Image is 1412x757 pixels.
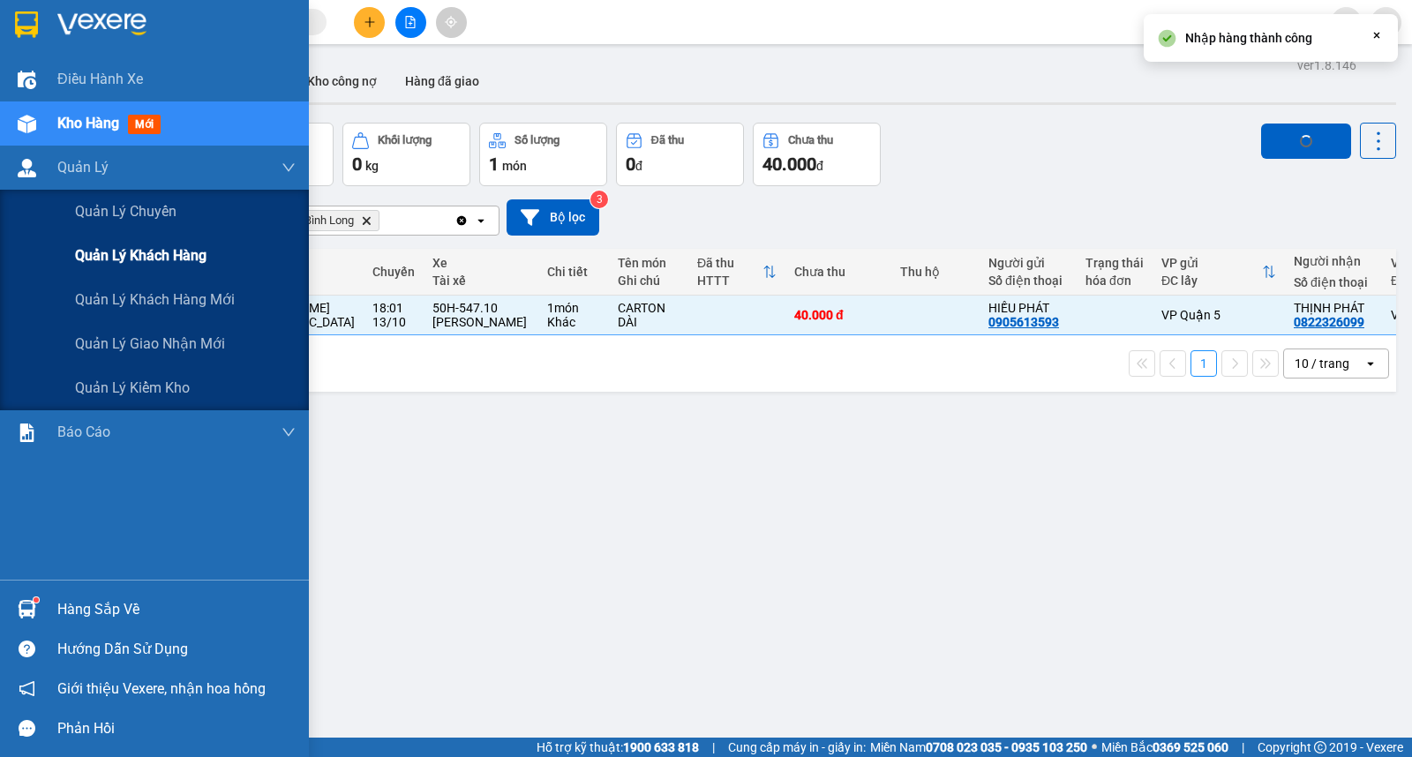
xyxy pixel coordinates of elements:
div: Đã thu [697,256,762,270]
span: đ [635,159,642,173]
div: ĐC lấy [1161,274,1262,288]
div: VP Bình Long [15,15,156,57]
img: logo-vxr [15,11,38,38]
div: Trạng thái [1085,256,1144,270]
div: 1 món [547,301,600,315]
svg: open [474,214,488,228]
span: Miền Bắc [1101,738,1228,757]
div: Khác [547,315,600,329]
span: đ [816,159,823,173]
span: VP Bình Long [288,214,354,228]
div: 30.000 [13,114,159,135]
div: Số lượng [514,134,560,146]
div: HTTT [697,274,762,288]
span: aim [445,16,457,28]
button: Số lượng1món [479,123,607,186]
strong: 0369 525 060 [1153,740,1228,754]
button: 1 [1190,350,1217,377]
span: Miền Nam [870,738,1087,757]
div: Nhập hàng thành công [1185,28,1312,48]
div: Tài xế [432,274,529,288]
sup: 3 [590,191,608,208]
svg: Delete [361,215,372,226]
div: 50H-547.10 [432,301,529,315]
button: Hàng đã giao [391,60,493,102]
sup: 1 [34,597,39,603]
button: Bộ lọc [507,199,599,236]
span: Quản lý kiểm kho [75,377,190,399]
div: Khối lượng [378,134,432,146]
div: VP Quận 5 [169,15,289,57]
div: VP gửi [1161,256,1262,270]
span: message [19,720,35,737]
svg: open [1363,356,1378,371]
span: Quản lý khách hàng [75,244,207,266]
span: file-add [404,16,417,28]
span: Hỗ trợ kỹ thuật: [537,738,699,757]
span: notification [19,680,35,697]
th: Toggle SortBy [1153,249,1285,296]
div: A TUẤN [169,57,289,79]
span: món [502,159,527,173]
div: Hướng dẫn sử dụng [57,636,296,663]
span: | [1242,738,1244,757]
div: [PERSON_NAME] [15,57,156,79]
div: Hàng sắp về [57,596,296,623]
div: Số điện thoại [1294,275,1373,289]
span: 1 [489,154,499,175]
div: Số điện thoại [988,274,1068,288]
div: 18:01 [372,301,415,315]
span: kg [365,159,379,173]
span: Quản Lý [57,156,109,178]
span: copyright [1314,741,1326,753]
span: down [282,425,296,439]
button: caret-down [1371,7,1401,38]
div: HIẾU PHÁT [988,301,1068,315]
div: Chuyến [372,265,415,279]
div: Người gửi [988,256,1068,270]
div: Đã thu [651,134,684,146]
div: Người nhận [1294,254,1373,268]
button: Khối lượng0kg [342,123,470,186]
button: aim [436,7,467,38]
span: | [712,738,715,757]
span: Quản lý chuyến [75,200,176,222]
button: Đã thu0đ [616,123,744,186]
div: 0905613593 [988,315,1059,329]
button: file-add [395,7,426,38]
span: Kho hàng [57,115,119,131]
svg: Close [1370,28,1384,42]
button: loading Nhập hàng [1261,124,1351,159]
span: mới [128,115,161,134]
span: Điều hành xe [57,68,143,90]
button: Kho công nợ [293,60,391,102]
div: Chi tiết [547,265,600,279]
div: Xe [432,256,529,270]
div: [PERSON_NAME] [432,315,529,329]
img: warehouse-icon [18,159,36,177]
strong: 0708 023 035 - 0935 103 250 [926,740,1087,754]
span: Quản lý giao nhận mới [75,333,225,355]
div: CARTON DÀI [618,301,680,329]
div: 0822326099 [1294,315,1364,329]
button: plus [354,7,385,38]
span: Báo cáo [57,421,110,443]
span: plus [364,16,376,28]
span: down [282,161,296,175]
span: Gửi: [15,17,42,35]
div: Tên món [618,256,680,270]
div: hóa đơn [1085,274,1144,288]
th: Toggle SortBy [688,249,785,296]
span: VP Bình Long, close by backspace [280,210,379,231]
span: Giới thiệu Vexere, nhận hoa hồng [57,678,266,700]
span: CR : [13,116,41,134]
img: warehouse-icon [18,115,36,133]
span: 0 [352,154,362,175]
div: Ghi chú [618,274,680,288]
span: Quản lý khách hàng mới [75,289,235,311]
span: ⚪️ [1092,744,1097,751]
div: THỊNH PHÁT [1294,301,1373,315]
div: 40.000 đ [794,308,882,322]
div: Chưa thu [788,134,833,146]
strong: 1900 633 818 [623,740,699,754]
